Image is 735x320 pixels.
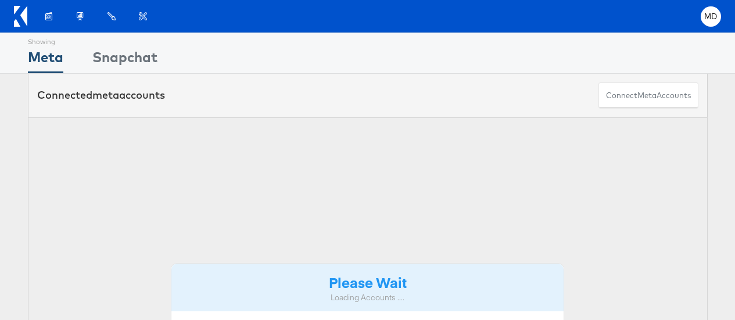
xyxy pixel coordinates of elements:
[180,292,555,303] div: Loading Accounts ....
[637,90,657,101] span: meta
[92,88,119,102] span: meta
[598,82,698,109] button: ConnectmetaAccounts
[28,33,63,47] div: Showing
[92,47,157,73] div: Snapchat
[28,47,63,73] div: Meta
[704,13,718,20] span: MD
[37,88,165,103] div: Connected accounts
[329,272,407,292] strong: Please Wait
